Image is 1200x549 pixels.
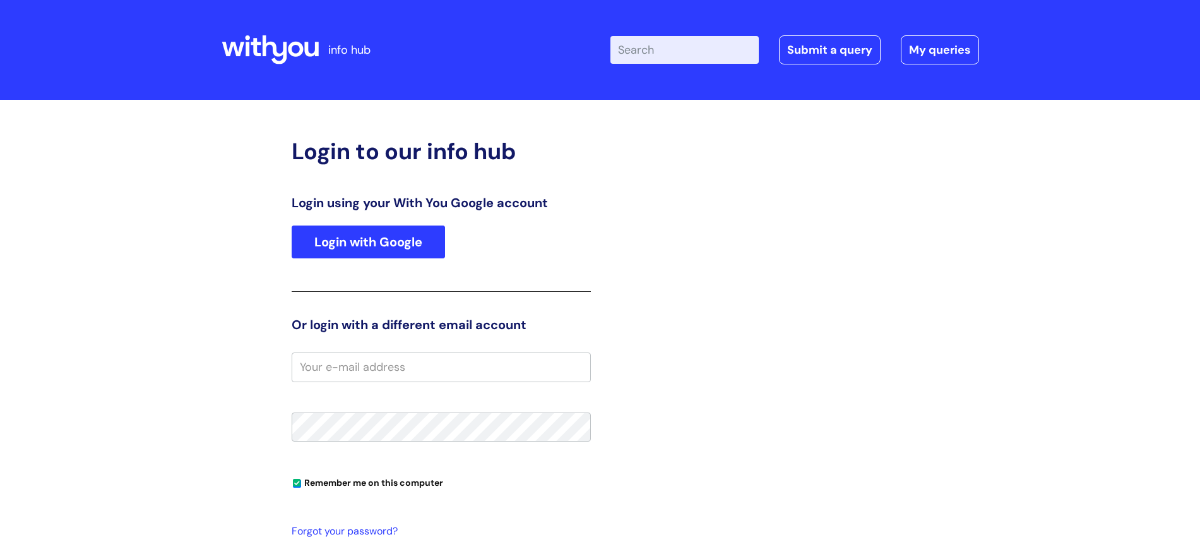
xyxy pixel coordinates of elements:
[328,40,371,60] p: info hub
[610,36,759,64] input: Search
[901,35,979,64] a: My queries
[292,138,591,165] h2: Login to our info hub
[293,480,301,488] input: Remember me on this computer
[292,353,591,382] input: Your e-mail address
[292,474,443,488] label: Remember me on this computer
[292,226,445,258] a: Login with Google
[779,35,881,64] a: Submit a query
[292,522,585,541] a: Forgot your password?
[292,317,591,332] h3: Or login with a different email account
[292,195,591,210] h3: Login using your With You Google account
[292,472,591,492] div: You can uncheck this option if you're logging in from a shared device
